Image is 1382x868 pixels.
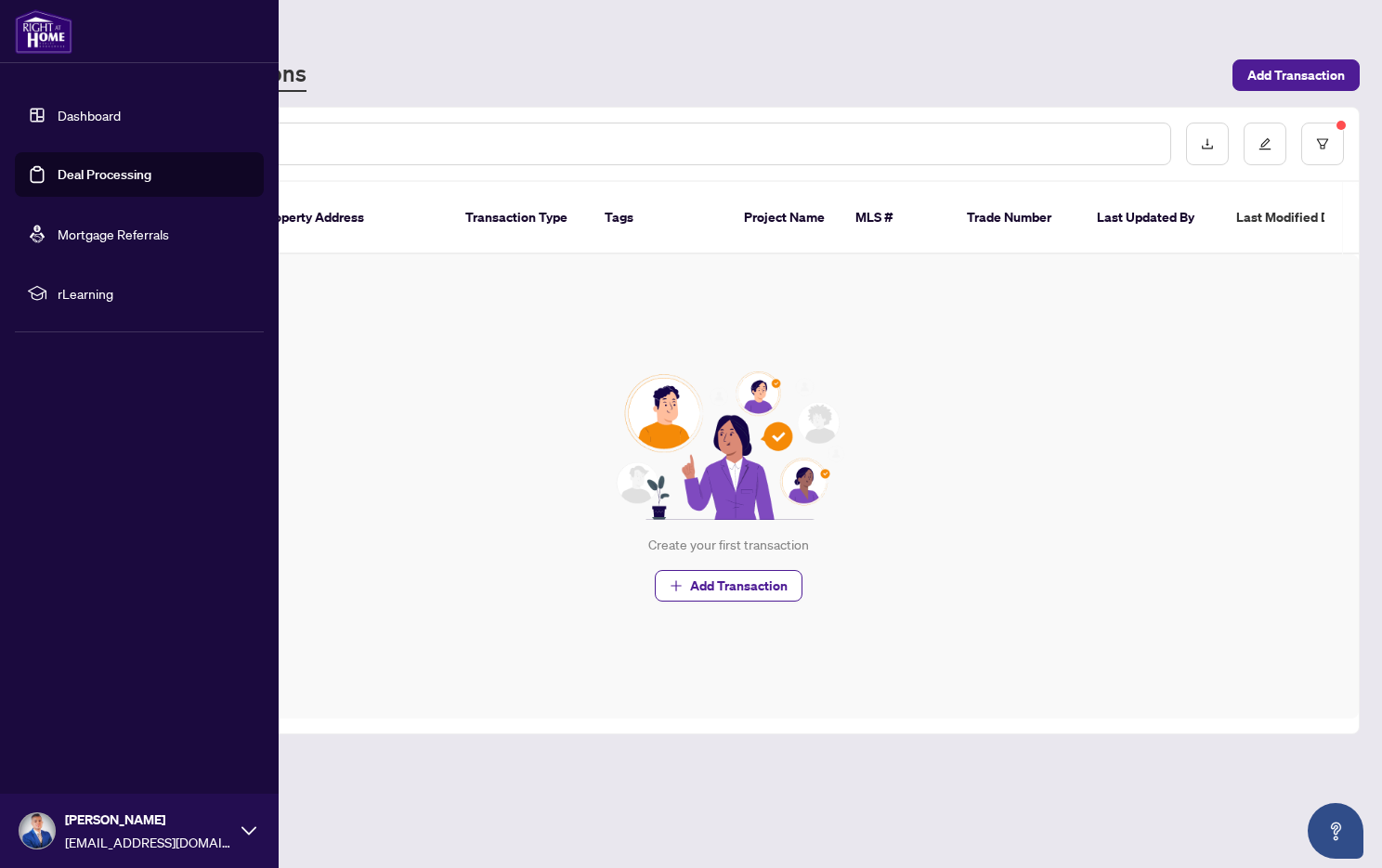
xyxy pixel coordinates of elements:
button: Add Transaction [655,570,802,602]
span: Add Transaction [1247,60,1345,90]
th: MLS # [841,182,952,254]
span: Last Modified Date [1236,207,1349,227]
button: Add Transaction [1232,59,1360,91]
span: [PERSON_NAME] [65,810,232,830]
div: Create your first transaction [648,535,809,555]
a: Mortgage Referrals [58,226,169,242]
th: Property Address [246,182,450,254]
span: [EMAIL_ADDRESS][DOMAIN_NAME] [65,832,232,852]
button: filter [1301,123,1344,165]
span: filter [1316,137,1329,150]
img: Null State Icon [608,371,848,520]
button: Open asap [1308,803,1363,859]
th: Last Updated By [1082,182,1221,254]
th: Trade Number [952,182,1082,254]
span: download [1201,137,1214,150]
span: rLearning [58,283,251,304]
img: Profile Icon [20,813,55,849]
th: Project Name [729,182,841,254]
a: Deal Processing [58,166,151,183]
button: edit [1244,123,1286,165]
span: edit [1258,137,1271,150]
button: download [1186,123,1229,165]
a: Dashboard [58,107,121,123]
span: plus [670,579,683,592]
span: Add Transaction [690,571,788,601]
th: Transaction Type [450,182,590,254]
th: Tags [590,182,729,254]
img: logo [15,9,72,54]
